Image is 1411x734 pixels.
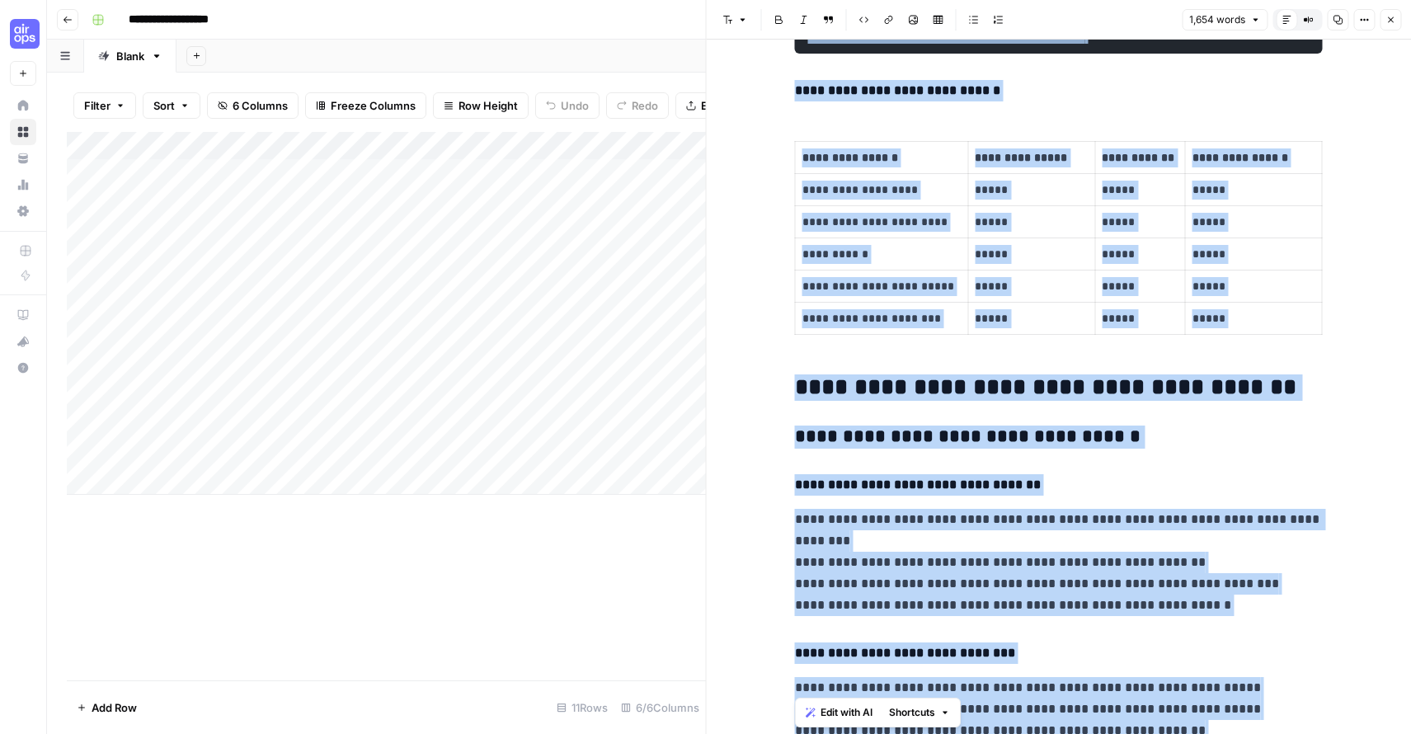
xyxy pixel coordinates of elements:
[632,97,658,114] span: Redo
[207,92,299,119] button: 6 Columns
[675,92,770,119] button: Export CSV
[10,198,36,224] a: Settings
[882,702,957,723] button: Shortcuts
[10,13,36,54] button: Workspace: AirOps U Cohort 1
[799,702,879,723] button: Edit with AI
[67,694,147,721] button: Add Row
[535,92,600,119] button: Undo
[10,355,36,381] button: Help + Support
[606,92,669,119] button: Redo
[10,19,40,49] img: AirOps U Cohort 1 Logo
[561,97,589,114] span: Undo
[1189,12,1245,27] span: 1,654 words
[233,97,288,114] span: 6 Columns
[10,145,36,172] a: Your Data
[331,97,416,114] span: Freeze Columns
[10,92,36,119] a: Home
[116,48,144,64] div: Blank
[11,329,35,354] div: What's new?
[1182,9,1268,31] button: 1,654 words
[92,699,137,716] span: Add Row
[305,92,426,119] button: Freeze Columns
[153,97,175,114] span: Sort
[10,119,36,145] a: Browse
[73,92,136,119] button: Filter
[821,705,872,720] span: Edit with AI
[889,705,935,720] span: Shortcuts
[459,97,518,114] span: Row Height
[614,694,706,721] div: 6/6 Columns
[10,302,36,328] a: AirOps Academy
[433,92,529,119] button: Row Height
[550,694,614,721] div: 11 Rows
[10,328,36,355] button: What's new?
[143,92,200,119] button: Sort
[84,40,176,73] a: Blank
[10,172,36,198] a: Usage
[84,97,111,114] span: Filter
